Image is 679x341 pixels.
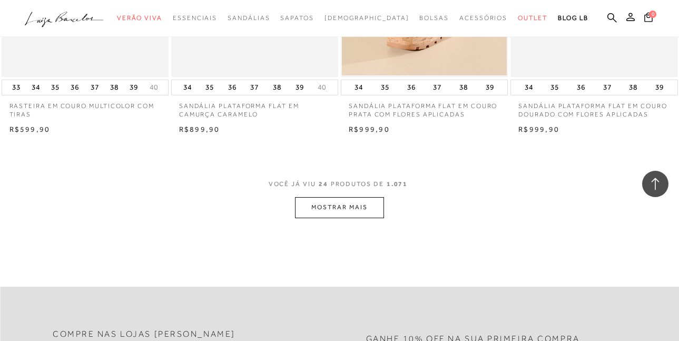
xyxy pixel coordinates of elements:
span: 24 [319,180,328,188]
a: noSubCategoriesText [117,8,162,28]
button: 0 [641,12,656,26]
button: 34 [28,80,43,95]
a: SANDÁLIA PLATAFORMA FLAT EM COURO DOURADO COM FLORES APLICADAS [510,95,677,120]
button: 38 [107,80,122,95]
span: BLOG LB [558,14,588,22]
button: 40 [314,82,329,92]
button: 40 [146,82,161,92]
button: 37 [247,80,262,95]
button: 37 [87,80,102,95]
span: [DEMOGRAPHIC_DATA] [324,14,409,22]
a: BLOG LB [558,8,588,28]
button: 36 [67,80,82,95]
h2: Compre nas lojas [PERSON_NAME] [53,329,235,339]
a: noSubCategoriesText [280,8,313,28]
button: 37 [600,80,615,95]
span: Sandálias [228,14,270,22]
a: noSubCategoriesText [173,8,217,28]
a: SANDÁLIA PLATAFORMA FLAT EM CAMURÇA CARAMELO [171,95,338,120]
a: noSubCategoriesText [228,8,270,28]
a: RASTEIRA EM COURO MULTICOLOR COM TIRAS [2,95,169,120]
button: 35 [202,80,217,95]
a: noSubCategoriesText [459,8,507,28]
button: 34 [521,80,536,95]
button: 39 [126,80,141,95]
button: 36 [574,80,588,95]
a: noSubCategoriesText [518,8,547,28]
button: 33 [9,80,24,95]
span: R$999,90 [518,125,559,133]
button: MOSTRAR MAIS [295,197,383,218]
span: Outlet [518,14,547,22]
span: Sapatos [280,14,313,22]
button: 39 [483,80,497,95]
button: 34 [351,80,366,95]
button: 39 [652,80,667,95]
span: 0 [649,11,656,18]
button: 39 [292,80,307,95]
span: R$599,90 [9,125,51,133]
span: R$999,90 [349,125,390,133]
button: 35 [547,80,562,95]
button: 35 [378,80,392,95]
button: 38 [626,80,641,95]
button: 36 [404,80,419,95]
button: 34 [180,80,195,95]
button: 38 [270,80,284,95]
span: R$899,90 [179,125,220,133]
button: 36 [225,80,240,95]
span: VOCÊ JÁ VIU PRODUTOS DE [269,180,411,188]
span: Acessórios [459,14,507,22]
a: noSubCategoriesText [419,8,449,28]
span: Bolsas [419,14,449,22]
span: 1.071 [387,180,408,188]
a: noSubCategoriesText [324,8,409,28]
span: Verão Viva [117,14,162,22]
a: SANDÁLIA PLATAFORMA FLAT EM COURO PRATA COM FLORES APLICADAS [341,95,508,120]
button: 38 [456,80,471,95]
span: Essenciais [173,14,217,22]
button: 37 [430,80,445,95]
button: 35 [48,80,63,95]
